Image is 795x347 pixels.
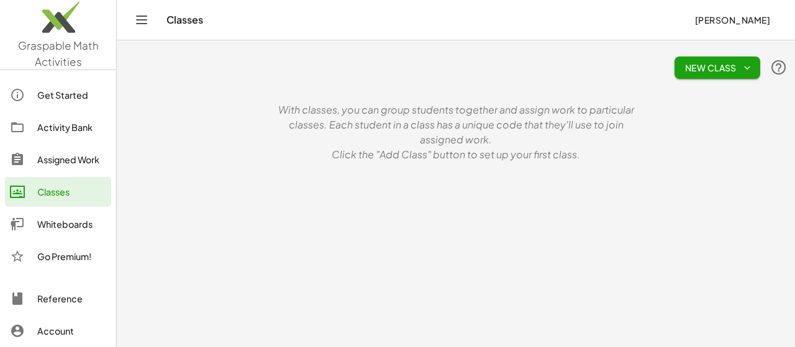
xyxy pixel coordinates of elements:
button: [PERSON_NAME] [684,9,780,31]
div: Assigned Work [37,152,106,167]
div: Activity Bank [37,120,106,135]
div: Classes [37,184,106,199]
div: Account [37,323,106,338]
a: Get Started [5,80,111,110]
a: Reference [5,284,111,313]
a: Activity Bank [5,112,111,142]
a: Assigned Work [5,145,111,174]
div: Get Started [37,88,106,102]
div: Whiteboards [37,217,106,232]
button: Toggle navigation [132,10,152,30]
span: Graspable Math Activities [18,38,99,68]
span: [PERSON_NAME] [694,14,770,25]
a: Account [5,316,111,346]
button: New Class [675,56,760,79]
a: Whiteboards [5,209,111,239]
p: With classes, you can group students together and assign work to particular classes. Each student... [270,102,642,147]
p: Click the "Add Class" button to set up your first class. [270,147,642,162]
div: Go Premium! [37,249,106,264]
span: New Class [684,62,750,73]
a: Classes [5,177,111,207]
div: Reference [37,291,106,306]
